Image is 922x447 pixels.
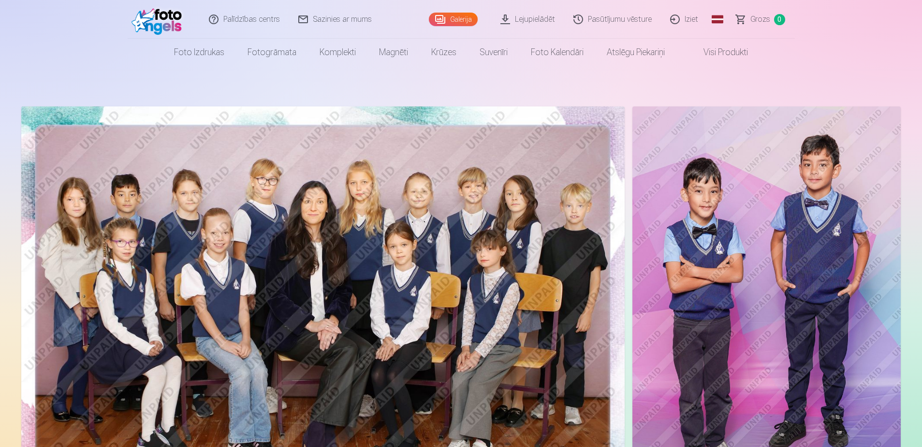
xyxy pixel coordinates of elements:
a: Galerija [429,13,478,26]
img: /fa1 [132,4,187,35]
a: Atslēgu piekariņi [595,39,676,66]
a: Visi produkti [676,39,760,66]
a: Foto izdrukas [162,39,236,66]
a: Foto kalendāri [519,39,595,66]
a: Fotogrāmata [236,39,308,66]
a: Komplekti [308,39,367,66]
a: Magnēti [367,39,420,66]
a: Krūzes [420,39,468,66]
span: Grozs [750,14,770,25]
span: 0 [774,14,785,25]
a: Suvenīri [468,39,519,66]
